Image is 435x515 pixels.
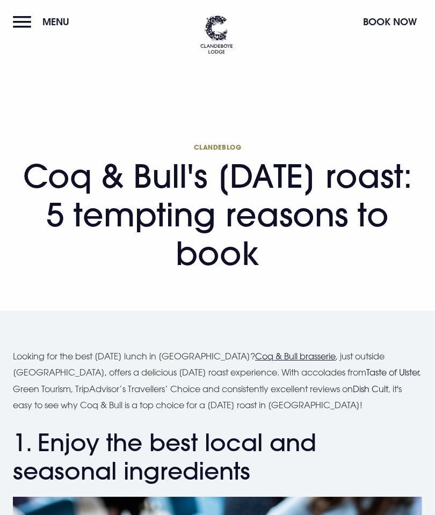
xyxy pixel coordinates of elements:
h1: Coq & Bull's [DATE] roast: 5 tempting reasons to book [13,143,422,273]
a: Dish Cult [353,384,388,394]
a: Taste of Ulster [366,367,419,378]
button: Menu [13,10,75,33]
button: Book Now [358,10,422,33]
a: Coq & Bull brasserie [255,351,336,362]
img: Clandeboye Lodge [200,16,233,54]
p: Looking for the best [DATE] lunch in [GEOGRAPHIC_DATA]? , just outside [GEOGRAPHIC_DATA], offers ... [13,348,422,414]
h2: 1. Enjoy the best local and seasonal ingredients [13,429,422,485]
span: Clandeblog [13,143,422,151]
span: Menu [42,16,69,28]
